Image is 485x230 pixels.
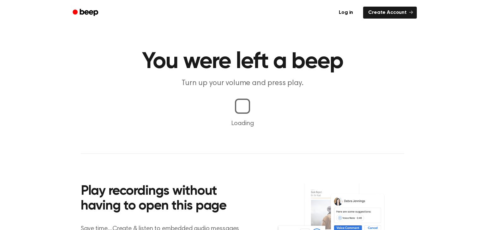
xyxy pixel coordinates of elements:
[81,184,251,214] h2: Play recordings without having to open this page
[121,78,364,89] p: Turn up your volume and press play.
[81,50,404,73] h1: You were left a beep
[68,7,104,19] a: Beep
[332,5,359,20] a: Log in
[363,7,417,19] a: Create Account
[8,119,477,128] p: Loading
